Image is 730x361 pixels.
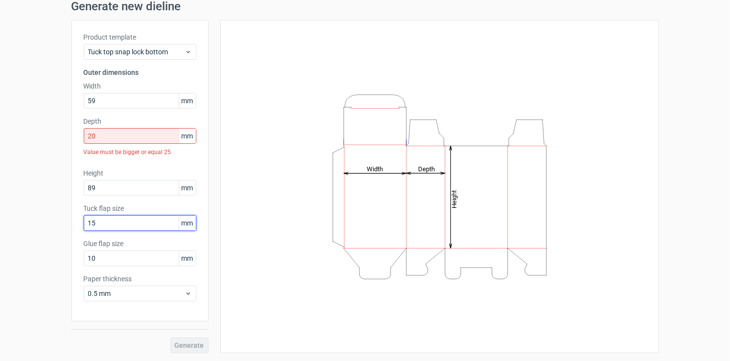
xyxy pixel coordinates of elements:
div: Value must be bigger or equal 25 [84,144,196,160]
label: Glue flap size [84,239,196,248]
label: Width [84,81,196,91]
span: 0.5 mm [88,289,185,298]
label: Tuck flap size [84,203,196,213]
span: mm [179,180,196,195]
h1: Generate new dieline [71,0,659,12]
tspan: Depth [418,165,435,172]
span: Tuck top snap lock bottom [88,47,185,57]
label: Product template [84,32,196,42]
tspan: Height [450,190,458,208]
span: mm [179,251,196,266]
h3: Outer dimensions [84,68,196,77]
span: mm [179,129,196,143]
label: Depth [84,116,196,126]
span: mm [179,93,196,108]
tspan: Width [366,165,382,172]
label: Paper thickness [84,274,196,284]
label: Height [84,168,196,178]
span: mm [179,216,196,230]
